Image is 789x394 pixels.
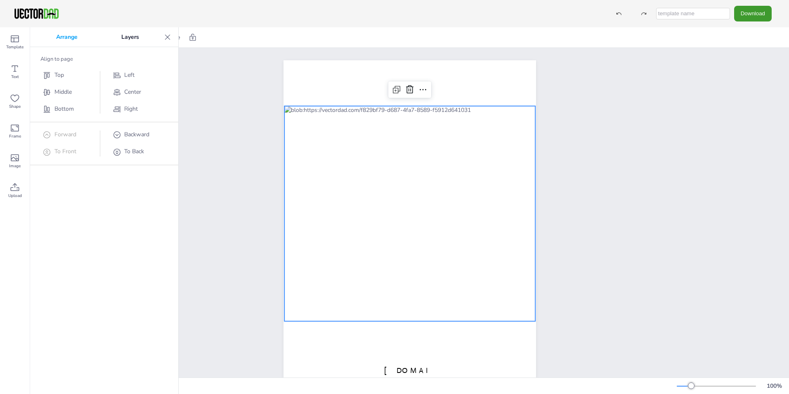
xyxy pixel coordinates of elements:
[54,105,74,113] span: Bottom
[8,192,22,199] span: Upload
[54,131,76,138] span: Forward
[13,7,60,20] img: VectorDad-1.png
[99,27,161,47] p: Layers
[34,27,99,47] p: Arrange
[124,88,141,96] span: Center
[9,133,21,140] span: Frame
[124,71,135,79] span: Left
[9,103,21,110] span: Shape
[124,131,149,138] span: Backward
[54,147,76,155] span: To Front
[11,74,19,80] span: Text
[54,71,64,79] span: Top
[764,382,784,390] div: 100 %
[124,105,138,113] span: Right
[54,88,72,96] span: Middle
[6,44,24,50] span: Template
[734,6,772,21] button: Download
[124,147,144,155] span: To Back
[9,163,21,169] span: Image
[656,8,730,19] input: template name
[40,55,168,63] div: Align to page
